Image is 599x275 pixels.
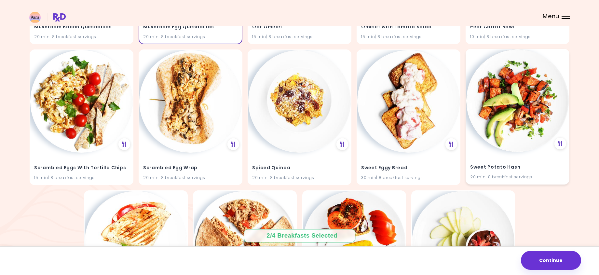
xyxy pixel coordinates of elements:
div: See Meal Plan [118,138,130,150]
h4: Mushroom Egg Quesadillas [143,22,238,32]
div: 20 min | 8 breakfast servings [143,34,238,40]
div: 15 min | 8 breakfast servings [252,34,347,40]
h4: Omelet with Tomato Salad [361,22,456,32]
h4: Mushroom Bacon Quesadillas [34,22,129,32]
button: Continue [521,251,581,270]
div: 20 min | 8 breakfast servings [470,174,565,180]
div: 10 min | 8 breakfast servings [470,34,565,40]
div: 30 min | 8 breakfast servings [361,174,456,181]
div: See Meal Plan [336,138,348,150]
h4: Pear Carrot Bowl [470,22,565,32]
div: 20 min | 8 breakfast servings [252,174,347,181]
h4: Scrambled Egg Wrap [143,163,238,173]
h4: Sweet Potato Hash [470,162,565,172]
h4: Scrambled Eggs With Tortilla Chips [34,163,129,173]
div: 20 min | 8 breakfast servings [143,174,238,181]
img: RxDiet [29,12,66,23]
h4: Oat Omelet [252,22,347,32]
div: See Meal Plan [227,138,239,150]
h4: Sweet Eggy Bread [361,163,456,173]
div: 15 min | 8 breakfast servings [361,34,456,40]
div: 2 / 4 Breakfasts Selected [267,232,333,240]
div: 15 min | 8 breakfast servings [34,174,129,181]
div: 20 min | 8 breakfast servings [34,34,129,40]
h4: Spiced Quinoa [252,163,347,173]
div: See Meal Plan [554,138,566,149]
div: See Meal Plan [445,138,457,150]
span: Menu [543,13,559,19]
